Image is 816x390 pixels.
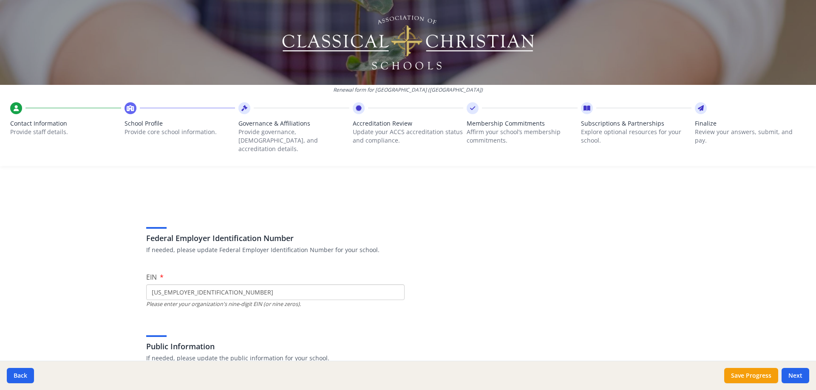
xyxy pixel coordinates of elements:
[7,368,34,383] button: Back
[10,128,121,136] p: Provide staff details.
[238,119,349,128] span: Governance & Affiliations
[125,128,235,136] p: Provide core school information.
[467,119,578,128] span: Membership Commitments
[695,119,806,128] span: Finalize
[146,340,670,352] h3: Public Information
[146,246,670,254] p: If needed, please update Federal Employer Identification Number for your school.
[695,128,806,145] p: Review your answers, submit, and pay.
[146,272,157,282] span: EIN
[146,232,670,244] h3: Federal Employer Identification Number
[467,128,578,145] p: Affirm your school’s membership commitments.
[724,368,778,383] button: Save Progress
[782,368,809,383] button: Next
[353,119,464,128] span: Accreditation Review
[581,128,692,145] p: Explore optional resources for your school.
[125,119,235,128] span: School Profile
[146,300,405,308] div: Please enter your organization's nine-digit EIN (or nine zeros).
[581,119,692,128] span: Subscriptions & Partnerships
[238,128,349,153] p: Provide governance, [DEMOGRAPHIC_DATA], and accreditation details.
[10,119,121,128] span: Contact Information
[146,354,670,362] p: If needed, please update the public information for your school.
[281,13,535,72] img: Logo
[353,128,464,145] p: Update your ACCS accreditation status and compliance.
